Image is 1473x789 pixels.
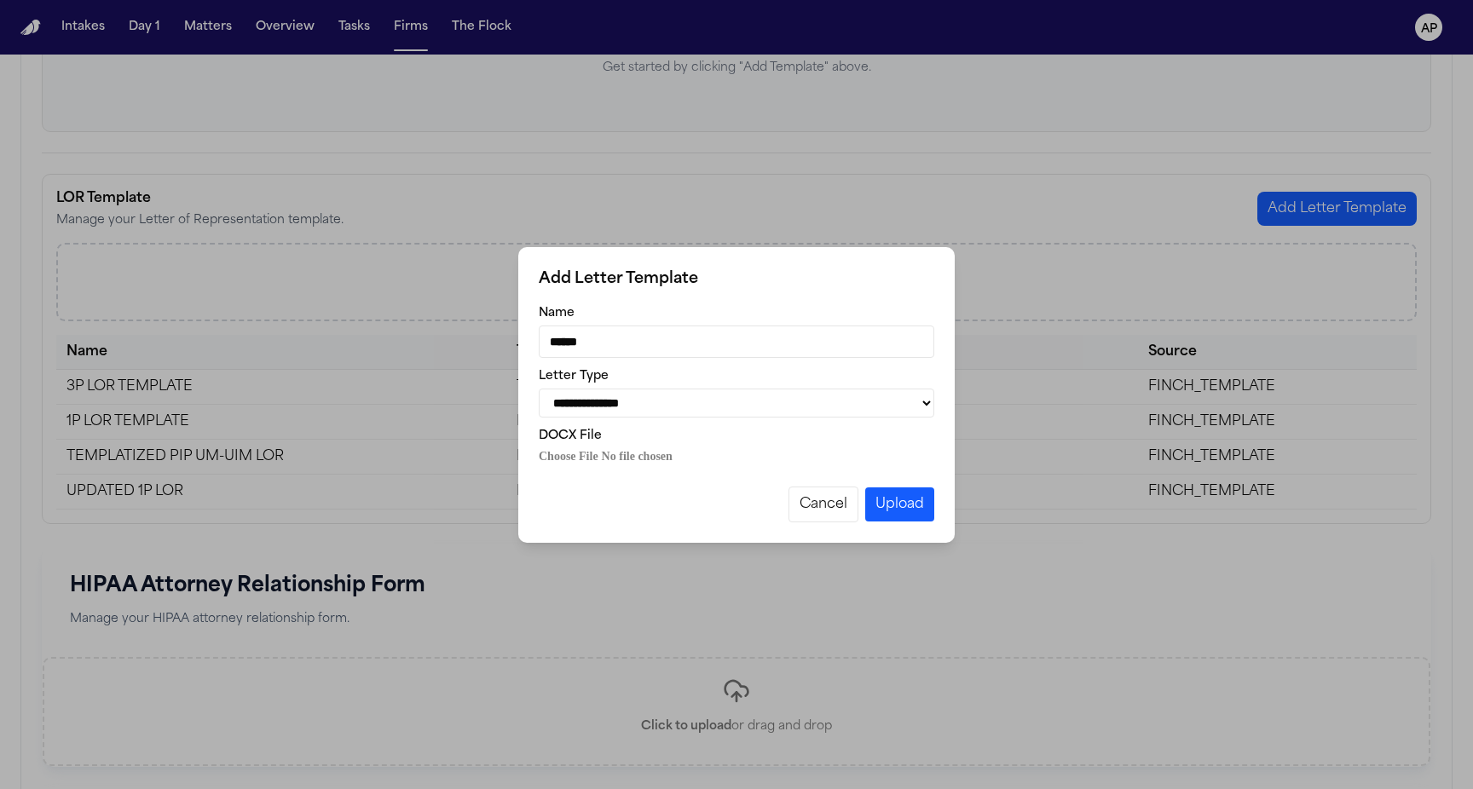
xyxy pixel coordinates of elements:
input: Name [539,325,934,358]
button: Upload [865,487,934,521]
input: DOCX File [539,448,934,465]
label: DOCX File [539,428,934,466]
label: Letter Type [539,368,934,418]
label: Name [539,305,934,358]
select: Letter Type [539,389,934,418]
h3: Add Letter Template [539,268,934,291]
button: Cancel [788,487,858,522]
